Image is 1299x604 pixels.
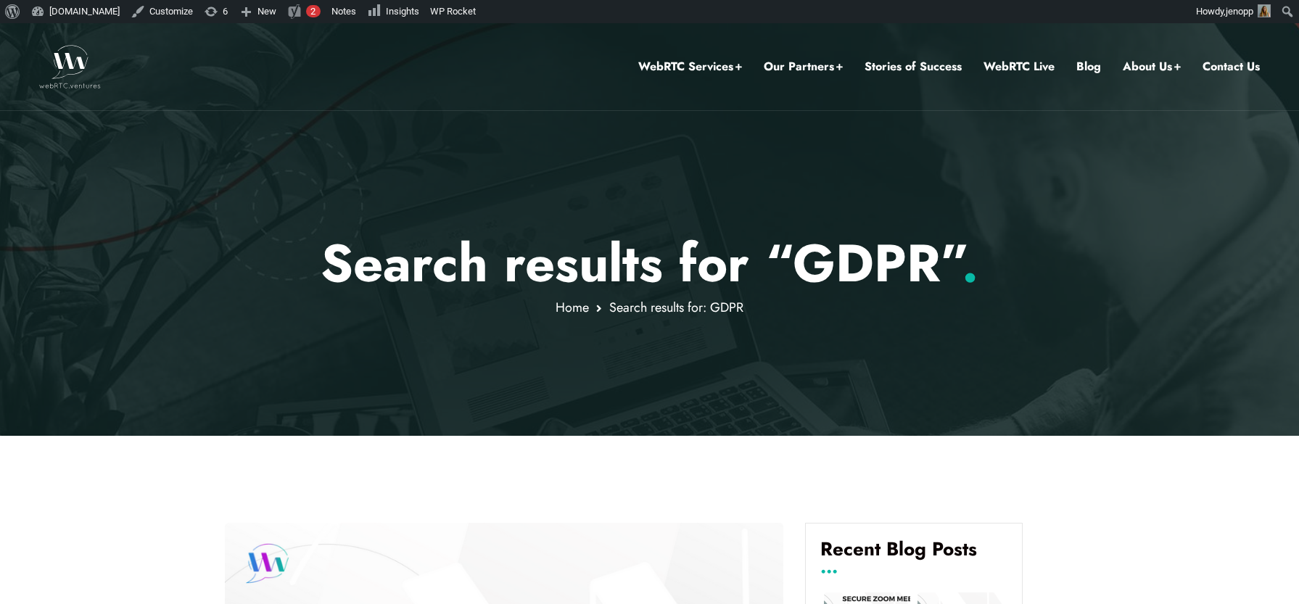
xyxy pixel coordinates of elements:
[764,57,843,76] a: Our Partners
[609,298,743,317] span: Search results for: GDPR
[865,57,962,76] a: Stories of Success
[1203,57,1260,76] a: Contact Us
[1076,57,1101,76] a: Blog
[820,538,1007,571] h4: Recent Blog Posts
[556,298,589,317] a: Home
[39,45,101,88] img: WebRTC.ventures
[225,232,1074,294] p: Search results for “GDPR”
[310,6,316,17] span: 2
[1226,6,1253,17] span: jenopp
[1123,57,1181,76] a: About Us
[983,57,1055,76] a: WebRTC Live
[638,57,742,76] a: WebRTC Services
[962,226,978,301] span: .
